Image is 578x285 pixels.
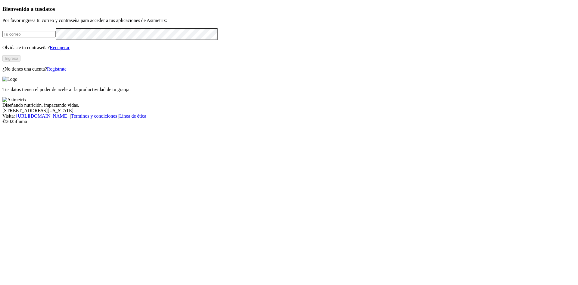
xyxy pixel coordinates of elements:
[2,103,576,108] div: Diseñando nutrición, impactando vidas.
[2,66,576,72] p: ¿No tienes una cuenta?
[119,113,146,119] a: Línea de ética
[2,77,17,82] img: Logo
[2,45,576,50] p: Olvidaste tu contraseña?
[2,108,576,113] div: [STREET_ADDRESS][US_STATE].
[2,31,56,37] input: Tu correo
[47,66,67,71] a: Regístrate
[2,97,26,103] img: Asimetrix
[2,119,576,124] div: © 2025 Iluma
[2,113,576,119] div: Visita : | |
[42,6,55,12] span: datos
[50,45,70,50] a: Recuperar
[2,55,20,62] button: Ingresa
[71,113,117,119] a: Términos y condiciones
[2,6,576,12] h3: Bienvenido a tus
[2,87,576,92] p: Tus datos tienen el poder de acelerar la productividad de tu granja.
[2,18,576,23] p: Por favor ingresa tu correo y contraseña para acceder a tus aplicaciones de Asimetrix:
[16,113,69,119] a: [URL][DOMAIN_NAME]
